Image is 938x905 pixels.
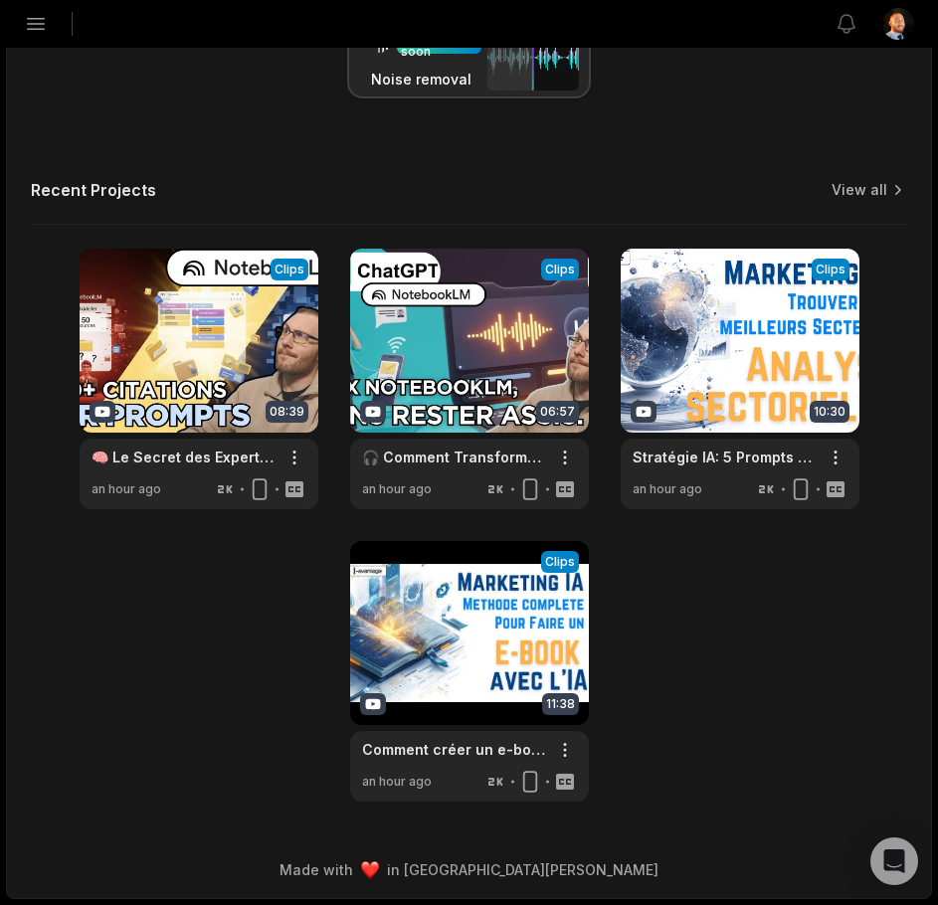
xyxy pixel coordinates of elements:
[92,447,275,467] a: 🧠 Le Secret des Experts : Organisation Optimale pour NotebookLM
[362,739,545,760] a: Comment créer un e-book professionnel avec l’IA (Notebook LM + Manus)
[31,180,156,200] h2: Recent Projects
[362,447,545,467] a: 🎧 Comment Transformer NotebookLM en Podcast Contrôlé et Efficace
[633,447,816,467] a: Stratégie IA: 5 Prompts Dynamiques pour une Étude de [PERSON_NAME]
[371,69,481,90] h3: Noise removal
[870,837,918,885] div: Open Intercom Messenger
[25,859,913,880] div: Made with in [GEOGRAPHIC_DATA][PERSON_NAME]
[487,22,579,90] img: noise_removal.png
[361,861,379,879] img: heart emoji
[832,180,887,200] a: View all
